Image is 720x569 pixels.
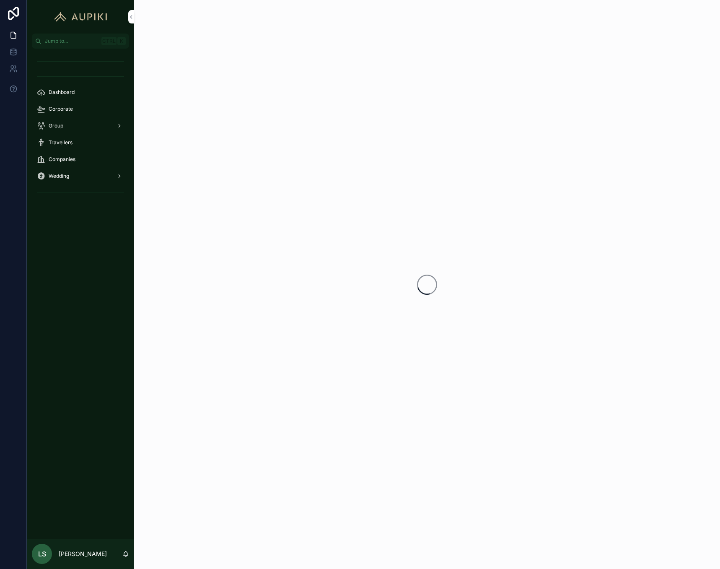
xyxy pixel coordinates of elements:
[49,122,63,129] span: Group
[50,10,111,23] img: App logo
[32,101,129,117] a: Corporate
[45,38,98,44] span: Jump to...
[32,135,129,150] a: Travellers
[32,152,129,167] a: Companies
[49,106,73,112] span: Corporate
[118,38,125,44] span: K
[59,550,107,558] p: [PERSON_NAME]
[101,37,117,45] span: Ctrl
[32,169,129,184] a: Wedding
[49,173,69,179] span: Wedding
[32,34,129,49] button: Jump to...CtrlK
[49,156,75,163] span: Companies
[49,139,73,146] span: Travellers
[32,118,129,133] a: Group
[27,49,134,210] div: scrollable content
[49,89,75,96] span: Dashboard
[32,85,129,100] a: Dashboard
[38,549,46,559] span: LS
